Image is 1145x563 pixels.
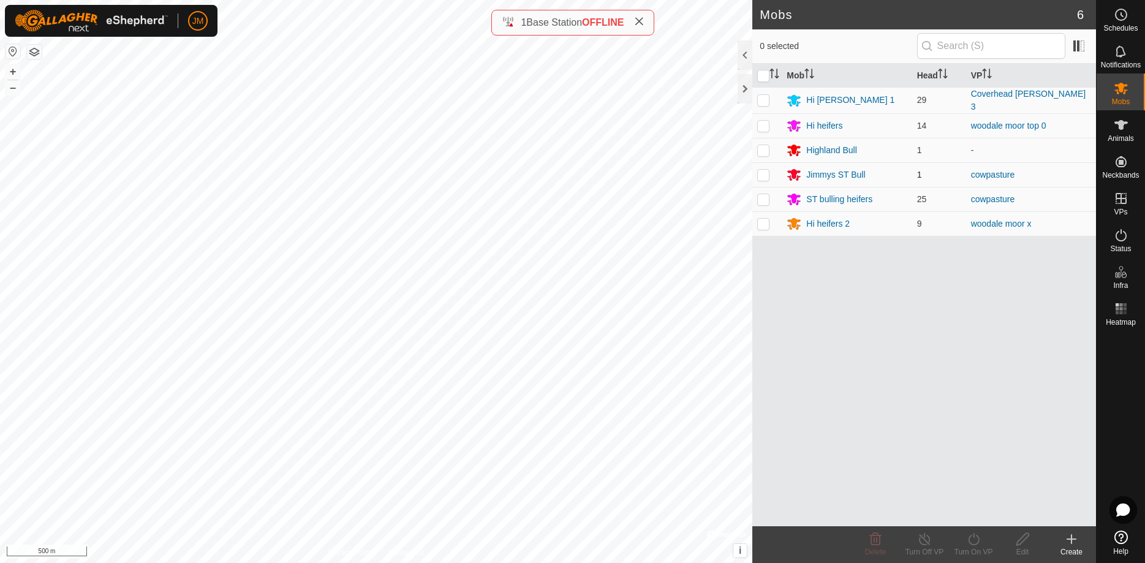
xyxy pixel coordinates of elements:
span: Notifications [1101,61,1141,69]
span: JM [192,15,204,28]
span: Infra [1113,282,1128,289]
div: Hi [PERSON_NAME] 1 [806,94,894,107]
a: Help [1097,526,1145,560]
div: Hi heifers [806,119,842,132]
a: Contact Us [388,547,425,558]
span: Schedules [1103,25,1138,32]
span: i [739,545,741,556]
span: 1 [521,17,526,28]
span: Heatmap [1106,319,1136,326]
span: 6 [1077,6,1084,24]
button: Reset Map [6,44,20,59]
a: Privacy Policy [328,547,374,558]
span: Delete [865,548,886,556]
span: 29 [917,95,927,105]
th: Mob [782,64,912,88]
div: Turn Off VP [900,546,949,557]
span: 14 [917,121,927,130]
span: VPs [1114,208,1127,216]
a: cowpasture [971,170,1015,179]
div: Edit [998,546,1047,557]
button: i [733,544,747,557]
div: Turn On VP [949,546,998,557]
span: 0 selected [760,40,916,53]
span: Animals [1108,135,1134,142]
a: woodale moor x [971,219,1032,229]
button: – [6,80,20,95]
span: 1 [917,170,922,179]
button: + [6,64,20,79]
input: Search (S) [917,33,1065,59]
span: Base Station [526,17,582,28]
p-sorticon: Activate to sort [982,70,992,80]
div: ST bulling heifers [806,193,872,206]
span: Neckbands [1102,172,1139,179]
th: VP [966,64,1096,88]
div: Hi heifers 2 [806,217,850,230]
span: OFFLINE [582,17,624,28]
span: Help [1113,548,1128,555]
th: Head [912,64,966,88]
div: Highland Bull [806,144,857,157]
a: cowpasture [971,194,1015,204]
p-sorticon: Activate to sort [938,70,948,80]
a: Coverhead [PERSON_NAME] 3 [971,89,1086,111]
h2: Mobs [760,7,1077,22]
img: Gallagher Logo [15,10,168,32]
span: 9 [917,219,922,229]
span: 25 [917,194,927,204]
p-sorticon: Activate to sort [769,70,779,80]
p-sorticon: Activate to sort [804,70,814,80]
span: 1 [917,145,922,155]
div: Jimmys ST Bull [806,168,865,181]
span: Status [1110,245,1131,252]
span: Mobs [1112,98,1130,105]
a: woodale moor top 0 [971,121,1046,130]
div: Create [1047,546,1096,557]
button: Map Layers [27,45,42,59]
td: - [966,138,1096,162]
